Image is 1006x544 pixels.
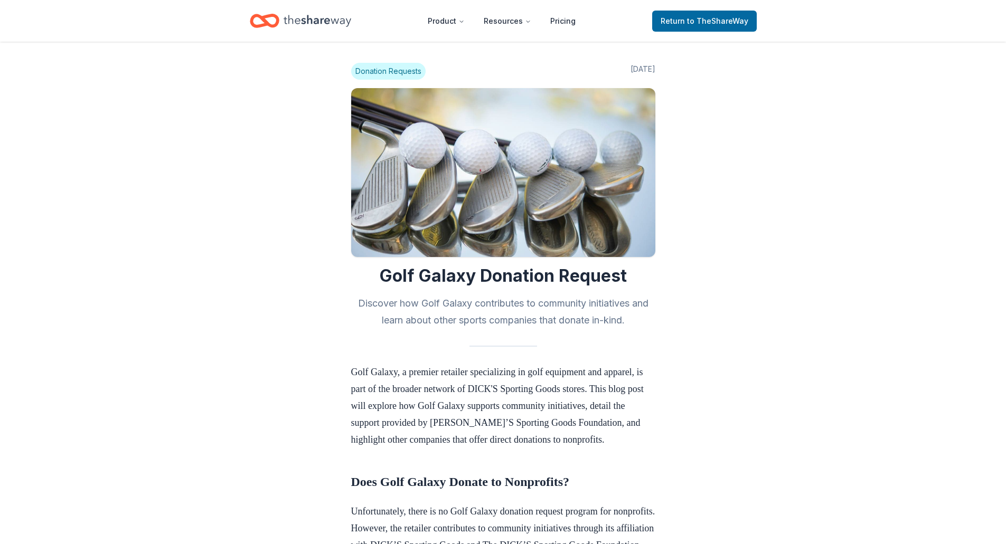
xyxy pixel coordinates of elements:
[419,11,473,32] button: Product
[351,88,655,257] img: Image for Golf Galaxy Donation Request
[661,15,748,27] span: Return
[475,11,540,32] button: Resources
[351,364,655,448] p: Golf Galaxy, a premier retailer specializing in golf equipment and apparel, is part of the broade...
[351,473,655,490] h2: Does Golf Galaxy Donate to Nonprofits?
[351,295,655,329] h2: Discover how Golf Galaxy contributes to community initiatives and learn about other sports compan...
[631,63,655,80] span: [DATE]
[351,63,426,80] span: Donation Requests
[351,265,655,287] h1: Golf Galaxy Donation Request
[419,8,584,33] nav: Main
[542,11,584,32] a: Pricing
[250,8,351,33] a: Home
[652,11,757,32] a: Returnto TheShareWay
[687,16,748,25] span: to TheShareWay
